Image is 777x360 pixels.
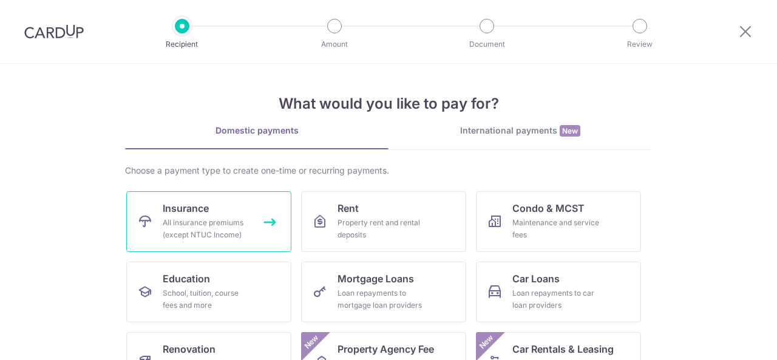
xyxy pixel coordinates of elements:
span: New [302,332,322,352]
a: RentProperty rent and rental deposits [301,191,466,252]
span: Renovation [163,342,215,356]
span: Insurance [163,201,209,216]
span: Mortgage Loans [338,271,414,286]
div: Loan repayments to car loan providers [512,287,600,311]
span: Education [163,271,210,286]
div: Property rent and rental deposits [338,217,425,241]
a: InsuranceAll insurance premiums (except NTUC Income) [126,191,291,252]
p: Amount [290,38,379,50]
span: Car Loans [512,271,560,286]
span: Condo & MCST [512,201,585,216]
p: Review [595,38,685,50]
span: Car Rentals & Leasing [512,342,614,356]
span: New [560,125,580,137]
div: Loan repayments to mortgage loan providers [338,287,425,311]
div: Choose a payment type to create one-time or recurring payments. [125,165,652,177]
div: School, tuition, course fees and more [163,287,250,311]
a: Mortgage LoansLoan repayments to mortgage loan providers [301,262,466,322]
h4: What would you like to pay for? [125,93,652,115]
div: Maintenance and service fees [512,217,600,241]
a: EducationSchool, tuition, course fees and more [126,262,291,322]
div: All insurance premiums (except NTUC Income) [163,217,250,241]
span: Property Agency Fee [338,342,434,356]
div: International payments [388,124,652,137]
a: Car LoansLoan repayments to car loan providers [476,262,641,322]
p: Document [442,38,532,50]
span: Rent [338,201,359,216]
a: Condo & MCSTMaintenance and service fees [476,191,641,252]
span: New [477,332,497,352]
p: Recipient [137,38,227,50]
img: CardUp [24,24,84,39]
div: Domestic payments [125,124,388,137]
